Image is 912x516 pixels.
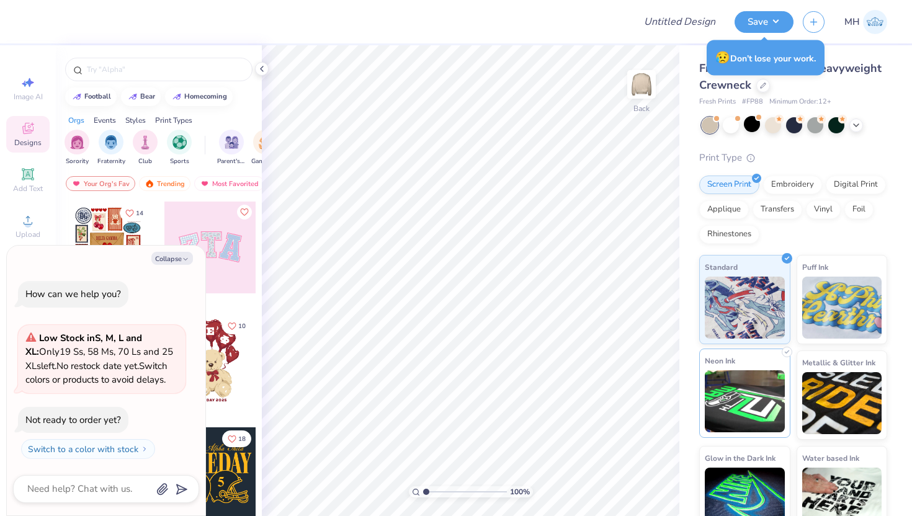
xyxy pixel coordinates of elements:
span: Designs [14,138,42,148]
div: Transfers [753,200,802,219]
span: # FP88 [742,97,763,107]
span: Only 19 Ss, 58 Ms, 70 Ls and 25 XLs left. Switch colors or products to avoid delays. [25,332,173,386]
img: Fraternity Image [104,135,118,149]
button: homecoming [165,87,233,106]
div: Print Type [699,151,887,165]
div: homecoming [184,93,227,100]
div: Events [94,115,116,126]
span: Fraternity [97,157,125,166]
img: Standard [705,277,785,339]
button: filter button [97,130,125,166]
span: Sorority [66,157,89,166]
span: 18 [238,436,246,442]
span: Glow in the Dark Ink [705,451,776,465]
div: Not ready to order yet? [25,414,121,426]
span: Parent's Weekend [217,157,246,166]
button: Like [222,318,251,334]
div: filter for Sports [167,130,192,166]
span: Neon Ink [705,354,735,367]
div: How can we help you? [25,288,121,300]
button: Collapse [151,252,193,265]
span: Standard [705,260,738,274]
div: Vinyl [806,200,841,219]
div: Back [633,103,650,114]
img: trending.gif [145,179,154,188]
span: Puff Ink [802,260,828,274]
button: Save [735,11,794,33]
strong: Low Stock in S, M, L and XL : [25,332,142,358]
span: Fresh Prints Chicago Heavyweight Crewneck [699,61,882,92]
img: Parent's Weekend Image [225,135,239,149]
span: Sports [170,157,189,166]
img: Metallic & Glitter Ink [802,372,882,434]
img: Neon Ink [705,370,785,432]
button: Like [237,205,252,220]
div: Screen Print [699,176,759,194]
img: Puff Ink [802,277,882,339]
div: filter for Game Day [251,130,280,166]
span: 10 [238,323,246,329]
div: Rhinestones [699,225,759,244]
button: filter button [217,130,246,166]
button: filter button [251,130,280,166]
span: 100 % [510,486,530,497]
span: Add Text [13,184,43,193]
div: Trending [139,176,190,191]
span: MH [844,15,860,29]
input: Untitled Design [634,9,725,34]
img: most_fav.gif [200,179,210,188]
button: Switch to a color with stock [21,439,155,459]
div: Styles [125,115,146,126]
div: Foil [844,200,874,219]
div: Applique [699,200,749,219]
span: Metallic & Glitter Ink [802,356,875,369]
img: Sorority Image [70,135,84,149]
div: filter for Parent's Weekend [217,130,246,166]
div: Embroidery [763,176,822,194]
div: filter for Club [133,130,158,166]
button: filter button [167,130,192,166]
span: Minimum Order: 12 + [769,97,831,107]
img: Mitra Hegde [863,10,887,34]
img: Back [629,72,654,97]
span: 😥 [715,50,730,66]
button: Like [120,205,149,221]
span: Club [138,157,152,166]
img: Game Day Image [259,135,273,149]
div: Orgs [68,115,84,126]
div: Your Org's Fav [66,176,135,191]
button: football [65,87,117,106]
img: Switch to a color with stock [141,445,148,453]
span: No restock date yet. [56,360,139,372]
button: Like [222,430,251,447]
span: Water based Ink [802,451,859,465]
span: Image AI [14,92,43,102]
input: Try "Alpha" [86,63,244,76]
button: filter button [133,130,158,166]
div: Don’t lose your work. [707,40,825,76]
a: MH [844,10,887,34]
img: Sports Image [172,135,187,149]
button: bear [121,87,161,106]
div: filter for Sorority [65,130,89,166]
div: bear [140,93,155,100]
div: football [84,93,111,100]
span: Game Day [251,157,280,166]
img: Club Image [138,135,152,149]
div: Print Types [155,115,192,126]
img: most_fav.gif [71,179,81,188]
span: Upload [16,229,40,239]
img: trend_line.gif [172,93,182,100]
button: filter button [65,130,89,166]
div: filter for Fraternity [97,130,125,166]
span: Fresh Prints [699,97,736,107]
img: trend_line.gif [72,93,82,100]
span: 14 [136,210,143,216]
img: trend_line.gif [128,93,138,100]
div: Most Favorited [194,176,264,191]
div: Digital Print [826,176,886,194]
